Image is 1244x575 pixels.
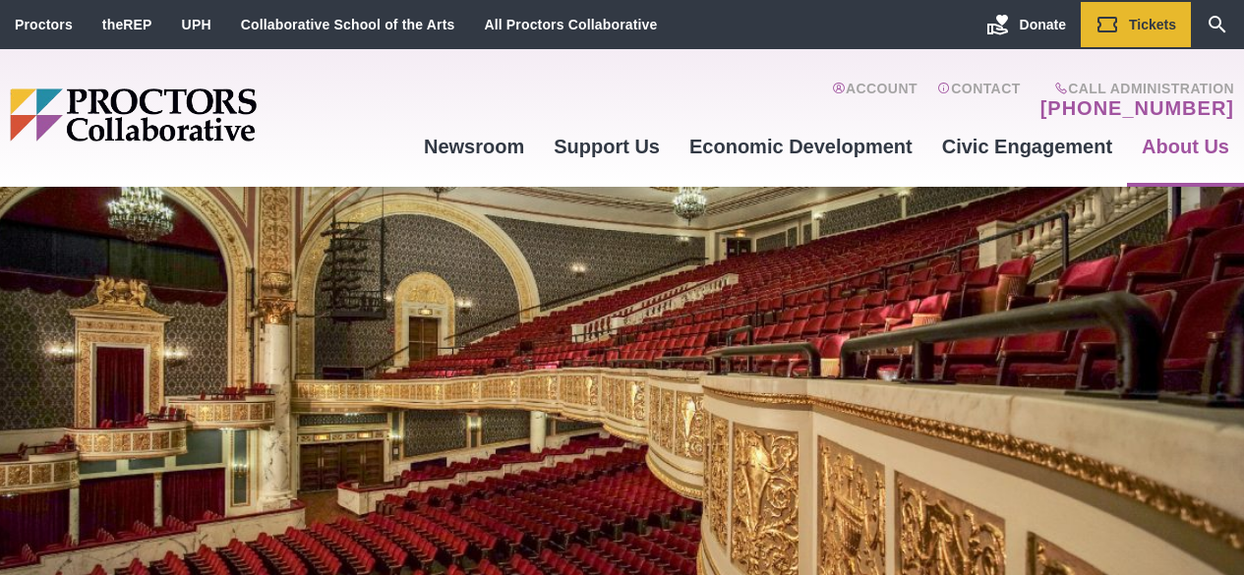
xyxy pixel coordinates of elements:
[1191,2,1244,47] a: Search
[1040,96,1234,120] a: [PHONE_NUMBER]
[182,17,211,32] a: UPH
[409,120,539,173] a: Newsroom
[484,17,657,32] a: All Proctors Collaborative
[241,17,455,32] a: Collaborative School of the Arts
[1035,81,1234,96] span: Call Administration
[1081,2,1191,47] a: Tickets
[832,81,918,120] a: Account
[972,2,1081,47] a: Donate
[1127,120,1244,173] a: About Us
[1129,17,1176,32] span: Tickets
[15,17,73,32] a: Proctors
[539,120,675,173] a: Support Us
[927,120,1127,173] a: Civic Engagement
[102,17,152,32] a: theREP
[675,120,927,173] a: Economic Development
[937,81,1021,120] a: Contact
[10,88,408,142] img: Proctors logo
[1020,17,1066,32] span: Donate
